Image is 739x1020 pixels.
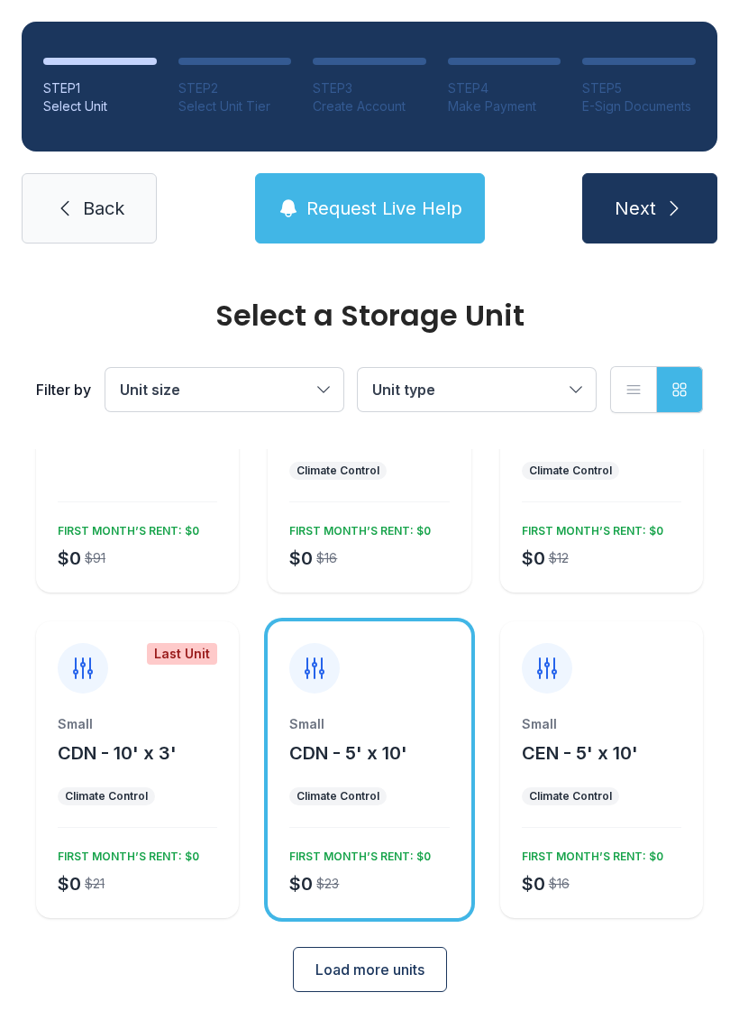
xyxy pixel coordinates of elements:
div: $0 [289,546,313,571]
div: $0 [289,871,313,896]
div: $21 [85,875,105,893]
div: E-Sign Documents [582,97,696,115]
div: $91 [85,549,105,567]
div: STEP 2 [178,79,292,97]
button: Unit type [358,368,596,411]
span: Request Live Help [306,196,462,221]
span: Next [615,196,656,221]
div: Select Unit Tier [178,97,292,115]
div: Climate Control [65,789,148,804]
div: Small [522,715,681,733]
div: Small [289,715,449,733]
div: FIRST MONTH’S RENT: $0 [282,517,431,538]
span: CDN - 10' x 3' [58,742,177,764]
span: Load more units [315,959,424,980]
span: Unit type [372,381,435,399]
div: $0 [58,546,81,571]
div: Climate Control [529,789,612,804]
div: STEP 4 [448,79,561,97]
span: CEN - 5' x 10' [522,742,638,764]
div: $0 [58,871,81,896]
div: Climate Control [297,464,379,478]
div: $0 [522,871,545,896]
div: Last Unit [147,643,217,665]
div: Filter by [36,379,91,400]
div: FIRST MONTH’S RENT: $0 [50,842,199,864]
div: STEP 1 [43,79,157,97]
div: Climate Control [297,789,379,804]
span: Unit size [120,381,180,399]
div: Select Unit [43,97,157,115]
div: STEP 3 [313,79,426,97]
div: FIRST MONTH’S RENT: $0 [515,517,663,538]
div: $16 [316,549,337,567]
div: FIRST MONTH’S RENT: $0 [282,842,431,864]
div: Climate Control [529,464,612,478]
div: Select a Storage Unit [36,301,703,330]
button: CEN - 5' x 10' [522,740,638,766]
div: Small [58,715,217,733]
div: Create Account [313,97,426,115]
div: $23 [316,875,339,893]
div: Make Payment [448,97,561,115]
button: CDN - 5' x 10' [289,740,407,766]
span: CDN - 5' x 10' [289,742,407,764]
button: Unit size [105,368,343,411]
div: FIRST MONTH’S RENT: $0 [50,517,199,538]
div: $16 [549,875,570,893]
span: Back [83,196,124,221]
div: $0 [522,546,545,571]
div: FIRST MONTH’S RENT: $0 [515,842,663,864]
div: $12 [549,549,569,567]
div: STEP 5 [582,79,696,97]
button: CDN - 10' x 3' [58,740,177,766]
